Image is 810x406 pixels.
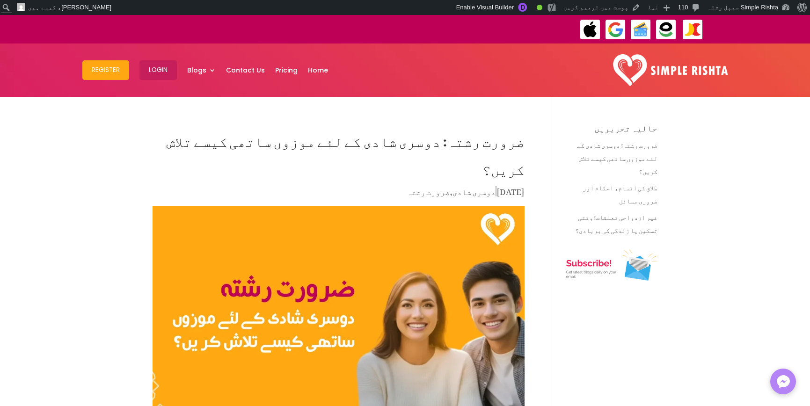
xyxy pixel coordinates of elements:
img: EasyPaisa-icon [656,19,677,40]
a: طلاق کی اقسام، احکام اور ضروری مسائل [583,178,657,207]
img: Messenger [774,372,793,391]
span: [PERSON_NAME] [61,4,111,11]
button: Register [82,60,129,80]
a: Home [308,46,328,94]
div: Good [537,5,542,10]
img: GooglePay-icon [605,19,626,40]
img: ApplePay-icon [580,19,601,40]
a: Blogs [187,46,216,94]
a: Login [139,46,177,94]
a: ضرورت رشتہ: دوسری شادی کے لئے موزوں ساتھی کیسے تلاش کریں؟ [577,135,657,178]
a: ضرورت رشتہ [407,180,450,200]
a: Register [82,46,129,94]
img: JazzCash-icon [682,19,703,40]
a: غیر ازدواجی تعلقات: وقتی تسکین یا زندگی کی بربادی؟ [575,207,657,237]
h1: ضرورت رشتہ: دوسری شادی کے لئے موزوں ساتھی کیسے تلاش کریں؟ [153,124,525,185]
p: | , [153,185,525,203]
h4: حالیہ تحریریں [566,124,657,137]
span: [DATE] [496,180,525,200]
img: Credit Cards [630,19,651,40]
button: Login [139,60,177,80]
a: Contact Us [226,46,265,94]
a: Pricing [275,46,298,94]
a: دوسری شادی [452,180,496,200]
